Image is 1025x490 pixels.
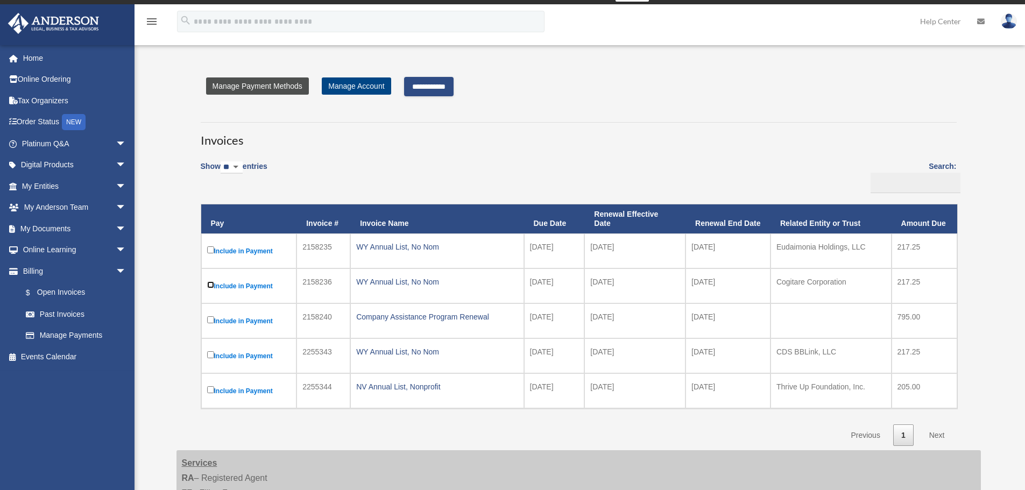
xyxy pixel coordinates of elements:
td: Thrive Up Foundation, Inc. [770,373,892,408]
a: Next [921,424,953,446]
select: Showentries [221,161,243,174]
span: arrow_drop_down [116,260,137,282]
td: 205.00 [892,373,957,408]
span: arrow_drop_down [116,239,137,261]
div: Company Assistance Program Renewal [356,309,518,324]
td: Cogitare Corporation [770,268,892,303]
a: menu [145,19,158,28]
td: [DATE] [584,233,685,268]
label: Include in Payment [207,349,291,363]
strong: Services [182,458,217,467]
td: 217.25 [892,233,957,268]
td: [DATE] [524,303,585,338]
th: Renewal End Date: activate to sort column ascending [685,204,770,233]
i: search [180,15,192,26]
a: Platinum Q&Aarrow_drop_down [8,133,143,154]
a: Manage Payments [15,325,137,346]
td: [DATE] [584,303,685,338]
td: 217.25 [892,338,957,373]
a: My Anderson Teamarrow_drop_down [8,197,143,218]
a: Digital Productsarrow_drop_down [8,154,143,176]
td: [DATE] [685,233,770,268]
td: [DATE] [685,373,770,408]
td: 2255343 [296,338,350,373]
a: My Entitiesarrow_drop_down [8,175,143,197]
a: Tax Organizers [8,90,143,111]
a: Online Ordering [8,69,143,90]
div: NV Annual List, Nonprofit [356,379,518,394]
div: WY Annual List, No Nom [356,344,518,359]
th: Invoice Name: activate to sort column ascending [350,204,524,233]
td: CDS BBLink, LLC [770,338,892,373]
div: NEW [62,114,86,130]
a: Past Invoices [15,303,137,325]
td: 795.00 [892,303,957,338]
td: 2255344 [296,373,350,408]
td: [DATE] [584,268,685,303]
a: Events Calendar [8,346,143,367]
span: arrow_drop_down [116,133,137,155]
td: [DATE] [685,338,770,373]
td: [DATE] [524,373,585,408]
img: User Pic [1001,13,1017,29]
span: arrow_drop_down [116,154,137,176]
span: arrow_drop_down [116,175,137,197]
td: [DATE] [584,373,685,408]
input: Include in Payment [207,316,214,323]
td: 2158236 [296,268,350,303]
th: Renewal Effective Date: activate to sort column ascending [584,204,685,233]
label: Search: [867,160,957,193]
a: $Open Invoices [15,282,132,304]
i: menu [145,15,158,28]
td: [DATE] [685,268,770,303]
label: Include in Payment [207,279,291,293]
a: Previous [843,424,888,446]
th: Pay: activate to sort column descending [201,204,297,233]
input: Include in Payment [207,386,214,393]
td: 2158235 [296,233,350,268]
td: Eudaimonia Holdings, LLC [770,233,892,268]
label: Include in Payment [207,244,291,258]
a: Manage Account [322,77,391,95]
label: Include in Payment [207,384,291,397]
td: [DATE] [524,338,585,373]
img: Anderson Advisors Platinum Portal [5,13,102,34]
span: $ [32,286,37,300]
td: [DATE] [524,233,585,268]
th: Amount Due: activate to sort column ascending [892,204,957,233]
input: Include in Payment [207,351,214,358]
span: arrow_drop_down [116,197,137,219]
strong: RA [182,473,194,482]
td: 2158240 [296,303,350,338]
a: My Documentsarrow_drop_down [8,218,143,239]
th: Related Entity or Trust: activate to sort column ascending [770,204,892,233]
label: Show entries [201,160,267,184]
label: Include in Payment [207,314,291,328]
a: Home [8,47,143,69]
div: WY Annual List, No Nom [356,239,518,254]
span: arrow_drop_down [116,218,137,240]
td: [DATE] [685,303,770,338]
th: Due Date: activate to sort column ascending [524,204,585,233]
td: 217.25 [892,268,957,303]
div: WY Annual List, No Nom [356,274,518,289]
input: Include in Payment [207,281,214,288]
a: Online Learningarrow_drop_down [8,239,143,261]
td: [DATE] [524,268,585,303]
a: 1 [893,424,914,446]
a: Manage Payment Methods [206,77,309,95]
a: Order StatusNEW [8,111,143,133]
input: Include in Payment [207,246,214,253]
a: Billingarrow_drop_down [8,260,137,282]
h3: Invoices [201,122,957,149]
input: Search: [871,173,960,193]
th: Invoice #: activate to sort column ascending [296,204,350,233]
td: [DATE] [584,338,685,373]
